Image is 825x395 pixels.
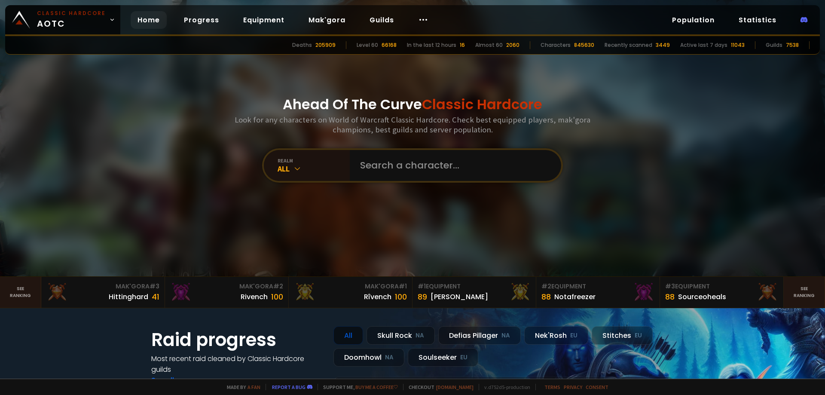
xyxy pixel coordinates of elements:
div: Hittinghard [109,291,148,302]
div: 845630 [574,41,594,49]
a: a fan [247,384,260,390]
a: Terms [544,384,560,390]
a: Privacy [564,384,582,390]
small: EU [460,353,467,362]
div: Doomhowl [333,348,404,367]
div: Mak'Gora [294,282,407,291]
div: 2060 [506,41,519,49]
span: Support me, [318,384,398,390]
a: #2Equipment88Notafreezer [536,277,660,308]
a: Population [665,11,721,29]
small: NA [385,353,394,362]
span: # 1 [399,282,407,291]
a: Mak'Gora#1Rîvench100 [289,277,412,308]
a: Consent [586,384,608,390]
input: Search a character... [355,150,551,181]
div: realm [278,157,350,164]
span: Checkout [403,384,474,390]
a: Home [131,11,167,29]
div: Defias Pillager [438,326,521,345]
a: Statistics [732,11,783,29]
div: Active last 7 days [680,41,727,49]
div: 16 [460,41,465,49]
div: All [333,326,363,345]
div: In the last 12 hours [407,41,456,49]
div: 11043 [731,41,745,49]
a: [DOMAIN_NAME] [436,384,474,390]
div: Sourceoheals [678,291,726,302]
div: 100 [271,291,283,303]
a: Seeranking [784,277,825,308]
div: Level 60 [357,41,378,49]
div: Skull Rock [367,326,435,345]
a: Progress [177,11,226,29]
span: v. d752d5 - production [479,384,530,390]
a: See all progress [151,375,207,385]
small: NA [501,331,510,340]
div: 205909 [315,41,336,49]
div: Equipment [418,282,531,291]
a: #3Equipment88Sourceoheals [660,277,784,308]
small: Classic Hardcore [37,9,106,17]
a: Guilds [363,11,401,29]
div: All [278,164,350,174]
a: #1Equipment89[PERSON_NAME] [412,277,536,308]
span: Classic Hardcore [422,95,542,114]
h4: Most recent raid cleaned by Classic Hardcore guilds [151,353,323,375]
h1: Raid progress [151,326,323,353]
small: EU [635,331,642,340]
span: # 3 [665,282,675,291]
a: Buy me a coffee [355,384,398,390]
div: Equipment [665,282,778,291]
div: Characters [541,41,571,49]
a: Report a bug [272,384,306,390]
div: 89 [418,291,427,303]
div: 100 [395,291,407,303]
div: Soulseeker [408,348,478,367]
div: Guilds [766,41,782,49]
div: 3449 [656,41,670,49]
small: EU [570,331,577,340]
span: # 2 [273,282,283,291]
span: # 2 [541,282,551,291]
div: [PERSON_NAME] [431,291,488,302]
div: Notafreezer [554,291,596,302]
div: 66168 [382,41,397,49]
a: Mak'Gora#2Rivench100 [165,277,289,308]
span: Made by [222,384,260,390]
div: 41 [152,291,159,303]
div: Stitches [592,326,653,345]
div: 88 [541,291,551,303]
a: Mak'Gora#3Hittinghard41 [41,277,165,308]
span: AOTC [37,9,106,30]
div: Recently scanned [605,41,652,49]
div: Almost 60 [475,41,503,49]
div: Rivench [241,291,268,302]
div: Rîvench [364,291,391,302]
h1: Ahead Of The Curve [283,94,542,115]
a: Mak'gora [302,11,352,29]
div: Mak'Gora [46,282,159,291]
small: NA [416,331,424,340]
h3: Look for any characters on World of Warcraft Classic Hardcore. Check best equipped players, mak'g... [231,115,594,135]
a: Equipment [236,11,291,29]
div: 7538 [786,41,799,49]
div: 88 [665,291,675,303]
a: Classic HardcoreAOTC [5,5,120,34]
div: Mak'Gora [170,282,283,291]
div: Equipment [541,282,654,291]
span: # 1 [418,282,426,291]
div: Deaths [292,41,312,49]
span: # 3 [150,282,159,291]
div: Nek'Rosh [524,326,588,345]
